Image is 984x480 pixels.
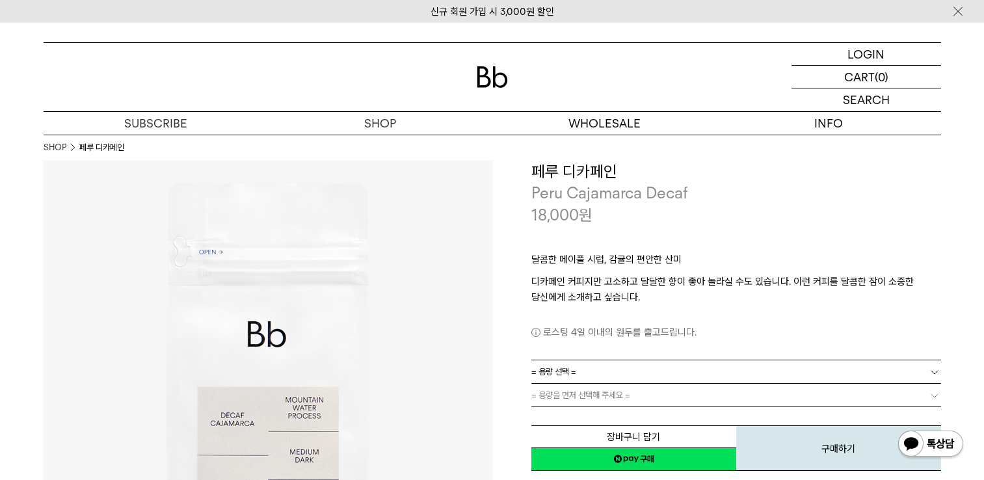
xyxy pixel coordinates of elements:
[268,112,492,135] a: SHOP
[531,252,941,274] p: 달콤한 메이플 시럽, 감귤의 편안한 산미
[736,425,941,471] button: 구매하기
[791,43,941,66] a: LOGIN
[492,112,717,135] p: WHOLESALE
[844,66,875,88] p: CART
[531,161,941,183] h3: 페루 디카페인
[44,112,268,135] a: SUBSCRIBE
[531,325,941,340] p: 로스팅 4일 이내의 원두를 출고드립니다.
[897,429,964,460] img: 카카오톡 채널 1:1 채팅 버튼
[531,447,736,471] a: 새창
[477,66,508,88] img: 로고
[531,425,736,448] button: 장바구니 담기
[431,6,554,18] a: 신규 회원 가입 시 3,000원 할인
[44,141,66,154] a: SHOP
[579,206,592,224] span: 원
[79,141,124,154] li: 페루 디카페인
[531,384,630,407] span: = 용량을 먼저 선택해 주세요 =
[531,274,941,305] p: 디카페인 커피지만 고소하고 달달한 향이 좋아 놀라실 수도 있습니다. 이런 커피를 달콤한 잠이 소중한 당신에게 소개하고 싶습니다.
[717,112,941,135] p: INFO
[843,88,890,111] p: SEARCH
[531,182,941,204] p: Peru Cajamarca Decaf
[875,66,888,88] p: (0)
[531,204,592,226] p: 18,000
[531,360,576,383] span: = 용량 선택 =
[847,43,884,65] p: LOGIN
[791,66,941,88] a: CART (0)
